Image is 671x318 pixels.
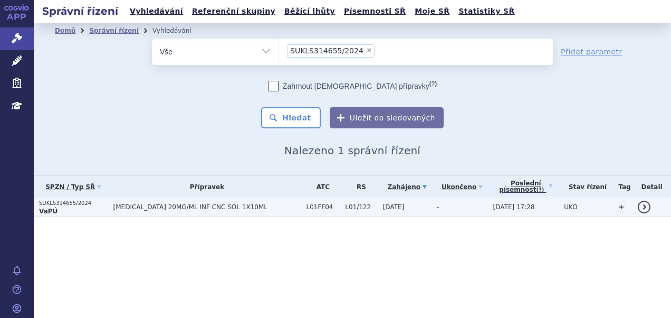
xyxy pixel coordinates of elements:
span: SUKLS314655/2024 [290,47,363,54]
a: Přidat parametr [561,46,622,57]
button: Hledat [261,107,321,128]
strong: VaPÚ [39,208,57,215]
a: Zahájeno [383,180,432,194]
abbr: (?) [429,80,437,87]
a: SPZN / Typ SŘ [39,180,108,194]
p: SUKLS314655/2024 [39,200,108,207]
span: [DATE] 17:28 [493,203,535,211]
a: Moje SŘ [411,4,453,18]
input: SUKLS314655/2024 [378,44,384,57]
span: - [437,203,439,211]
a: detail [638,201,650,213]
button: Uložit do sledovaných [330,107,444,128]
a: + [617,202,626,212]
a: Referenční skupiny [189,4,279,18]
li: Vyhledávání [152,23,205,39]
th: Tag [611,176,632,198]
span: [DATE] [383,203,405,211]
abbr: (?) [536,187,544,193]
a: Písemnosti SŘ [341,4,409,18]
a: Vyhledávání [127,4,186,18]
th: RS [340,176,377,198]
th: Přípravek [108,176,301,198]
span: Nalezeno 1 správní řízení [284,144,420,157]
a: Ukončeno [437,180,488,194]
th: Detail [632,176,671,198]
a: Statistiky SŘ [455,4,517,18]
th: ATC [301,176,340,198]
a: Správní řízení [89,27,139,34]
span: × [366,47,372,53]
h2: Správní řízení [34,4,127,18]
span: L01FF04 [306,203,340,211]
span: [MEDICAL_DATA] 20MG/ML INF CNC SOL 1X10ML [113,203,301,211]
a: Běžící lhůty [281,4,338,18]
label: Zahrnout [DEMOGRAPHIC_DATA] přípravky [268,81,437,91]
a: Domů [55,27,75,34]
a: Poslednípísemnost(?) [493,176,559,198]
th: Stav řízení [559,176,611,198]
span: L01/122 [345,203,377,211]
span: UKO [564,203,577,211]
